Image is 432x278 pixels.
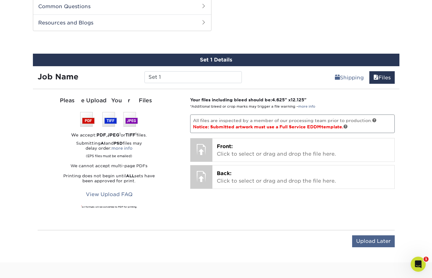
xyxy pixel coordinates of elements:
span: ® [321,126,321,128]
div: We accept: , or files. [38,132,181,138]
strong: PDF [96,132,106,137]
strong: Job Name [38,72,78,81]
span: Back: [217,170,232,176]
div: Please Upload Your Files [38,97,181,105]
input: Upload Later [352,235,395,247]
sup: 1 [119,132,121,136]
strong: Your files including bleed should be: " x " [190,97,306,102]
strong: PSD [114,141,123,146]
span: 1 [424,257,429,262]
p: Click to select or drag and drop the file here. [217,143,390,158]
a: View Upload FAQ [82,189,137,200]
span: shipping [335,75,340,81]
img: We accept: PSD, TIFF, or JPEG (JPG) [80,112,138,127]
input: Enter a job name [144,71,242,83]
p: Submitting and files may delay order: [38,141,181,158]
p: All files are inspected by a member of our processing team prior to production. [190,115,395,133]
iframe: Intercom live chat [411,257,426,272]
span: Notice: Submitted artwork must use a Full Service EDDM template. [193,124,348,129]
span: 4.625 [272,97,285,102]
span: 12.125 [291,97,304,102]
p: We cannot accept multi-page PDFs [38,163,181,168]
strong: JPEG [107,132,119,137]
span: files [373,75,378,81]
div: All formats will be converted to PDF for printing. [38,206,181,209]
sup: 1 [81,205,82,207]
small: *Additional bleed or crop marks may trigger a file warning – [190,104,315,109]
small: (EPS files must be emailed) [86,151,132,158]
a: more info [112,146,133,151]
a: Files [369,71,395,84]
div: Set 1 Details [33,54,399,66]
p: Printing does not begin until sets have been approved for print. [38,174,181,184]
a: more info [298,104,315,109]
span: Front: [217,143,233,149]
strong: AI [101,141,106,146]
strong: ALL [126,174,134,178]
p: Click to select or drag and drop the file here. [217,170,390,185]
sup: 1 [135,132,137,136]
a: Shipping [331,71,368,84]
strong: TIFF [125,132,135,137]
h2: Resources and Blogs [33,14,211,31]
